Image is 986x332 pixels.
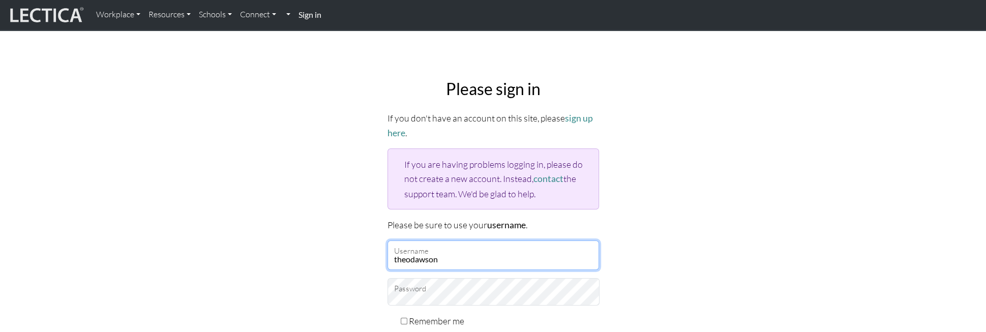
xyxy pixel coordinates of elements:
[387,218,599,232] p: Please be sure to use your .
[294,4,325,26] a: Sign in
[387,240,599,270] input: Username
[387,79,599,99] h2: Please sign in
[298,10,321,19] strong: Sign in
[487,220,526,230] strong: username
[409,314,464,328] label: Remember me
[236,4,280,25] a: Connect
[195,4,236,25] a: Schools
[144,4,195,25] a: Resources
[387,148,599,209] div: If you are having problems logging in, please do not create a new account. Instead, the support t...
[387,111,599,140] p: If you don't have an account on this site, please .
[8,6,84,25] img: lecticalive
[92,4,144,25] a: Workplace
[533,173,563,184] a: contact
